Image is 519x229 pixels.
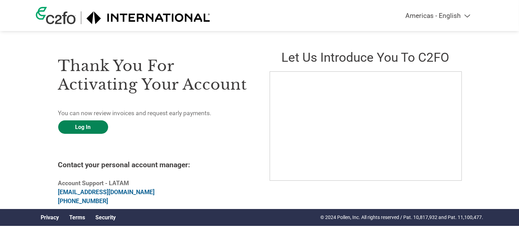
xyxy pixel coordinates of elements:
[36,7,76,24] img: c2fo logo
[270,71,462,181] iframe: C2FO Introduction Video
[58,180,129,187] b: Account Support - LATAM
[58,57,250,94] h3: Thank you for activating your account
[270,50,461,65] h2: Let us introduce you to C2FO
[58,120,108,134] a: Log In
[70,214,85,221] a: Terms
[58,161,250,169] h4: Contact your personal account manager:
[58,198,108,205] a: [PHONE_NUMBER]
[86,11,210,24] img: International Motors, LLC.
[58,109,250,118] p: You can now review invoices and request early payments.
[41,214,59,221] a: Privacy
[58,189,155,196] a: [EMAIL_ADDRESS][DOMAIN_NAME]
[321,214,484,221] p: © 2024 Pollen, Inc. All rights reserved / Pat. 10,817,932 and Pat. 11,100,477.
[96,214,116,221] a: Security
